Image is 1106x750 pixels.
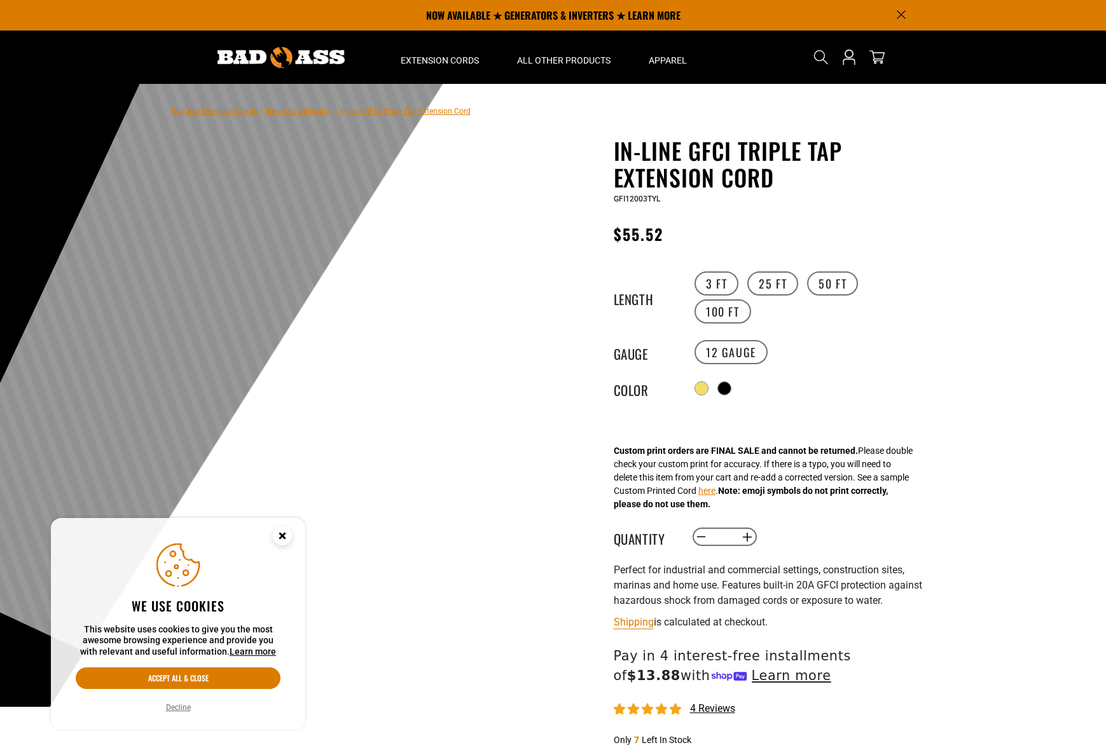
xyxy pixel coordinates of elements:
[695,299,751,324] label: 100 FT
[498,31,630,84] summary: All Other Products
[695,340,768,364] label: 12 Gauge
[614,704,684,716] span: 5.00 stars
[614,564,922,606] span: Perfect for industrial and commercial settings, construction sites, marinas and home use. Feature...
[690,702,735,714] span: 4 reviews
[614,222,663,245] span: $55.52
[630,31,706,84] summary: Apparel
[335,107,338,116] span: ›
[614,444,913,511] div: Please double check your custom print for accuracy. If there is a typo, you will need to delete t...
[230,646,276,657] a: Learn more
[340,107,471,116] span: In-Line GFCI Triple Tap Extension Cord
[614,194,660,203] span: GFI12003TYL
[265,107,333,116] a: Return to Collection
[76,624,280,658] p: This website uses cookies to give you the most awesome browsing experience and provide you with r...
[76,597,280,614] h2: We use cookies
[811,47,831,67] summary: Search
[401,55,479,66] span: Extension Cords
[218,47,345,68] img: Bad Ass Extension Cords
[634,735,639,745] span: 7
[747,271,798,296] label: 25 FT
[172,103,471,118] nav: breadcrumbs
[172,107,258,116] a: Bad Ass Extension Cords
[162,701,195,714] button: Decline
[807,271,858,296] label: 50 FT
[51,518,305,730] aside: Cookie Consent
[614,616,654,628] a: Shipping
[614,289,677,306] legend: Length
[695,271,738,296] label: 3 FT
[649,55,687,66] span: Apparel
[260,107,263,116] span: ›
[614,137,925,191] h1: In-Line GFCI Triple Tap Extension Cord
[614,613,925,631] div: is calculated at checkout.
[614,344,677,360] legend: Gauge
[614,529,677,545] label: Quantity
[614,735,632,745] span: Only
[614,446,858,456] strong: Custom print orders are FINAL SALE and cannot be returned.
[614,486,888,509] strong: Note: emoji symbols do not print correctly, please do not use them.
[614,380,677,397] legend: Color
[698,484,715,498] button: here
[642,735,691,745] span: Left In Stock
[76,667,280,689] button: Accept all & close
[382,31,498,84] summary: Extension Cords
[517,55,611,66] span: All Other Products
